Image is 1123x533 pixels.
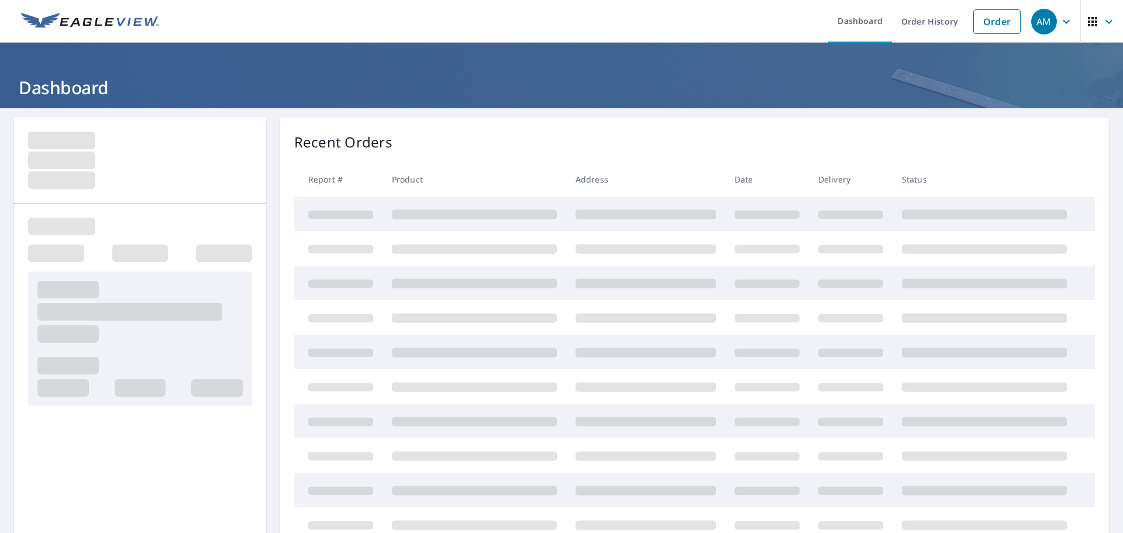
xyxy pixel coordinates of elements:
[809,162,893,197] th: Delivery
[294,132,392,153] p: Recent Orders
[1031,9,1057,35] div: AM
[21,13,159,30] img: EV Logo
[566,162,725,197] th: Address
[383,162,566,197] th: Product
[14,75,1109,99] h1: Dashboard
[725,162,809,197] th: Date
[294,162,383,197] th: Report #
[893,162,1076,197] th: Status
[973,9,1021,34] a: Order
